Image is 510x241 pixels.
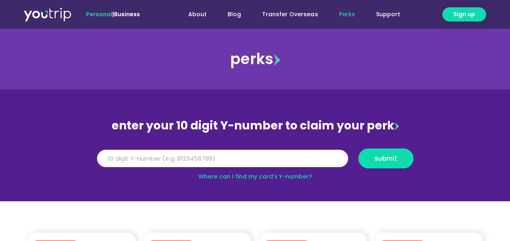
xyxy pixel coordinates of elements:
button: submit [358,148,413,168]
a: Sign up [442,7,486,22]
span: Personal [86,10,112,18]
a: Blog [217,7,252,22]
a: Transfer Overseas [252,7,328,22]
form: Y Number [97,148,413,174]
nav: Menu [162,7,410,22]
a: About [178,7,217,22]
span: | [86,10,140,18]
a: Support [365,7,410,22]
span: Sign up [453,10,475,19]
div: enter your 10 digit Y-number to claim your perk [93,115,417,136]
span: submit [374,155,397,161]
a: Perks [328,7,365,22]
a: Business [114,10,140,18]
input: 10 digit Y-number (e.g. 8123456789) [97,150,348,168]
a: Where can I find my card’s Y-number? [198,172,312,181]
